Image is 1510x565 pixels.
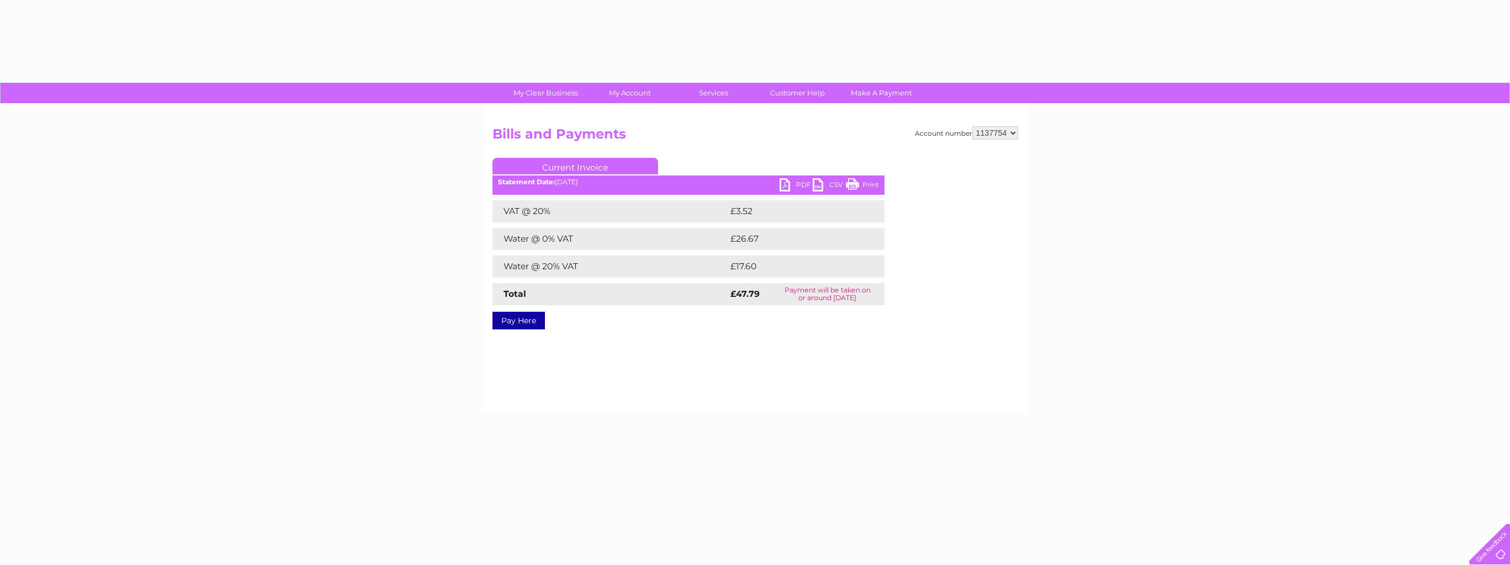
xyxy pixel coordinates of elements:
td: Payment will be taken on or around [DATE] [771,283,884,305]
a: My Account [584,83,675,103]
h2: Bills and Payments [492,126,1018,147]
strong: Total [504,289,526,299]
div: Account number [915,126,1018,140]
b: Statement Date: [498,178,555,186]
a: Services [668,83,759,103]
a: My Clear Business [500,83,591,103]
td: £3.52 [728,200,859,222]
a: PDF [780,178,813,194]
div: [DATE] [492,178,884,186]
td: VAT @ 20% [492,200,728,222]
td: Water @ 20% VAT [492,255,728,278]
a: Customer Help [752,83,843,103]
td: £26.67 [728,228,862,250]
a: Current Invoice [492,158,658,174]
a: CSV [813,178,846,194]
a: Pay Here [492,312,545,329]
a: Make A Payment [836,83,927,103]
td: £17.60 [728,255,861,278]
strong: £47.79 [730,289,760,299]
td: Water @ 0% VAT [492,228,728,250]
a: Print [846,178,879,194]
